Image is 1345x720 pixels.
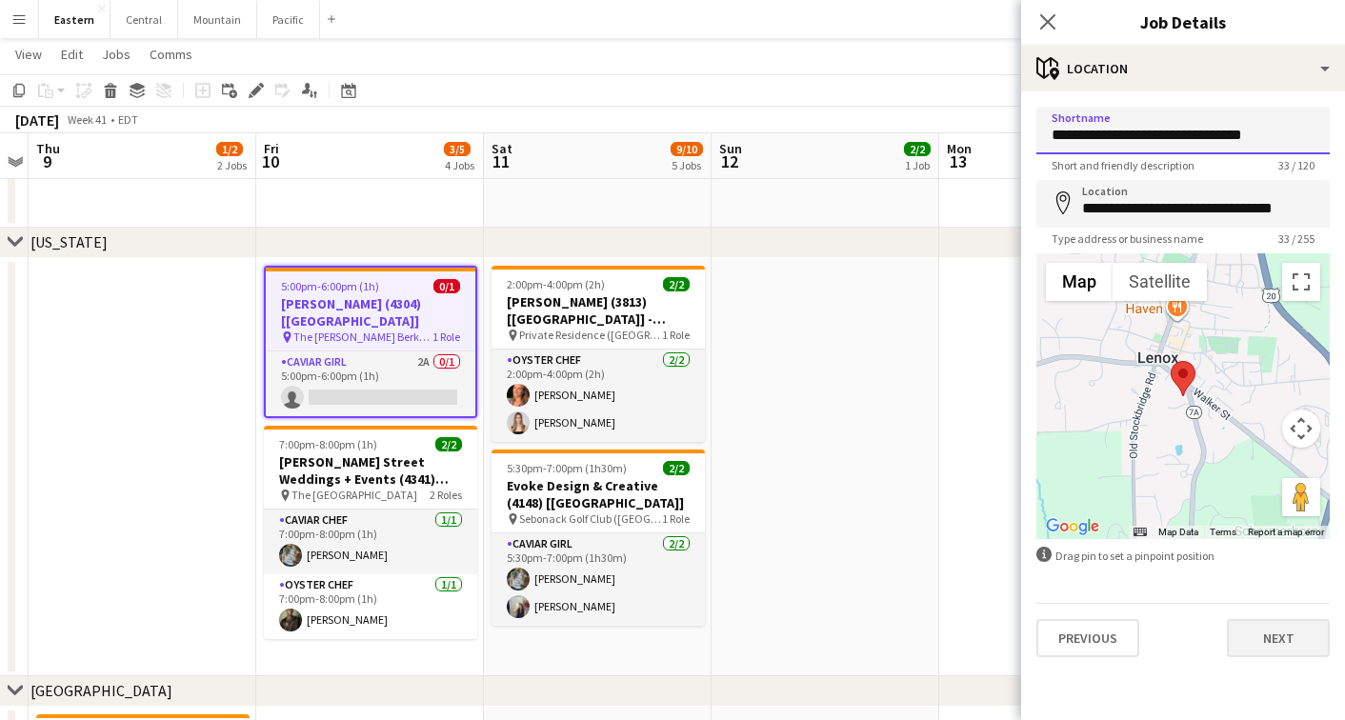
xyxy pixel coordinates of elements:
span: Edit [61,46,83,63]
span: View [15,46,42,63]
span: Week 41 [63,112,110,127]
a: Jobs [94,42,138,67]
span: 2/2 [663,277,690,291]
button: Drag Pegman onto the map to open Street View [1282,478,1320,516]
app-job-card: 5:30pm-7:00pm (1h30m)2/2Evoke Design & Creative (4148) [[GEOGRAPHIC_DATA]] Sebonack Golf Club ([G... [492,450,705,626]
a: Report a map error [1248,527,1324,537]
span: 1/2 [216,142,243,156]
h3: [PERSON_NAME] Street Weddings + Events (4341) [[GEOGRAPHIC_DATA]] [264,453,477,488]
span: Jobs [102,46,130,63]
h3: Evoke Design & Creative (4148) [[GEOGRAPHIC_DATA]] [492,477,705,511]
span: 3/5 [444,142,471,156]
app-card-role: Oyster Chef2/22:00pm-4:00pm (2h)[PERSON_NAME][PERSON_NAME] [492,350,705,442]
span: 5:00pm-6:00pm (1h) [281,279,379,293]
span: Thu [36,140,60,157]
span: The [PERSON_NAME] Berkshires (Lenox, [GEOGRAPHIC_DATA]) [293,330,432,344]
span: 2:00pm-4:00pm (2h) [507,277,605,291]
span: Private Residence ([GEOGRAPHIC_DATA], [GEOGRAPHIC_DATA]) [519,328,662,342]
span: Comms [150,46,192,63]
app-card-role: Caviar Girl2A0/15:00pm-6:00pm (1h) [266,351,475,416]
span: 11 [489,150,512,172]
button: Show satellite imagery [1113,263,1207,301]
div: [DATE] [15,110,59,130]
a: Open this area in Google Maps (opens a new window) [1041,514,1104,539]
span: The [GEOGRAPHIC_DATA] [291,488,417,502]
span: 13 [944,150,972,172]
span: Sat [492,140,512,157]
button: Map Data [1158,526,1198,539]
div: [GEOGRAPHIC_DATA] [30,681,172,700]
span: Short and friendly description [1036,158,1210,172]
span: 5:30pm-7:00pm (1h30m) [507,461,627,475]
div: 4 Jobs [445,158,474,172]
div: Drag pin to set a pinpoint position [1036,547,1330,565]
div: 1 Job [905,158,930,172]
span: 2 Roles [430,488,462,502]
button: Mountain [178,1,257,38]
a: Edit [53,42,90,67]
h3: Job Details [1021,10,1345,34]
button: Next [1227,619,1330,657]
button: Eastern [39,1,110,38]
button: Keyboard shortcuts [1134,526,1147,539]
app-job-card: 7:00pm-8:00pm (1h)2/2[PERSON_NAME] Street Weddings + Events (4341) [[GEOGRAPHIC_DATA]] The [GEOGR... [264,426,477,639]
div: Location [1021,46,1345,91]
span: 1 Role [662,328,690,342]
app-job-card: 5:00pm-6:00pm (1h)0/1[PERSON_NAME] (4304) [[GEOGRAPHIC_DATA]] The [PERSON_NAME] Berkshires (Lenox... [264,266,477,418]
span: 10 [261,150,279,172]
button: Toggle fullscreen view [1282,263,1320,301]
span: 0/1 [433,279,460,293]
span: Sun [719,140,742,157]
button: Pacific [257,1,320,38]
span: 2/2 [435,437,462,451]
h3: [PERSON_NAME] (3813) [[GEOGRAPHIC_DATA]] - VENUE TBD [492,293,705,328]
span: Mon [947,140,972,157]
span: Fri [264,140,279,157]
span: 2/2 [904,142,931,156]
span: 1 Role [662,511,690,526]
img: Google [1041,514,1104,539]
a: Terms (opens in new tab) [1210,527,1236,537]
span: 1 Role [432,330,460,344]
span: 9 [33,150,60,172]
app-card-role: Oyster Chef1/17:00pm-8:00pm (1h)[PERSON_NAME] [264,574,477,639]
a: View [8,42,50,67]
app-card-role: Caviar Chef1/17:00pm-8:00pm (1h)[PERSON_NAME] [264,510,477,574]
span: 33 / 120 [1263,158,1330,172]
button: Central [110,1,178,38]
div: [US_STATE] [30,232,108,251]
button: Previous [1036,619,1139,657]
a: Comms [142,42,200,67]
span: 9/10 [671,142,703,156]
span: 12 [716,150,742,172]
app-job-card: 2:00pm-4:00pm (2h)2/2[PERSON_NAME] (3813) [[GEOGRAPHIC_DATA]] - VENUE TBD Private Residence ([GEO... [492,266,705,442]
h3: [PERSON_NAME] (4304) [[GEOGRAPHIC_DATA]] [266,295,475,330]
span: 7:00pm-8:00pm (1h) [279,437,377,451]
app-card-role: Caviar Girl2/25:30pm-7:00pm (1h30m)[PERSON_NAME][PERSON_NAME] [492,533,705,626]
span: Type address or business name [1036,231,1218,246]
button: Map camera controls [1282,410,1320,448]
span: 2/2 [663,461,690,475]
button: Show street map [1046,263,1113,301]
div: 5 Jobs [672,158,702,172]
div: EDT [118,112,138,127]
div: 2 Jobs [217,158,247,172]
span: Sebonack Golf Club ([GEOGRAPHIC_DATA], [GEOGRAPHIC_DATA]) [519,511,662,526]
span: 33 / 255 [1263,231,1330,246]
